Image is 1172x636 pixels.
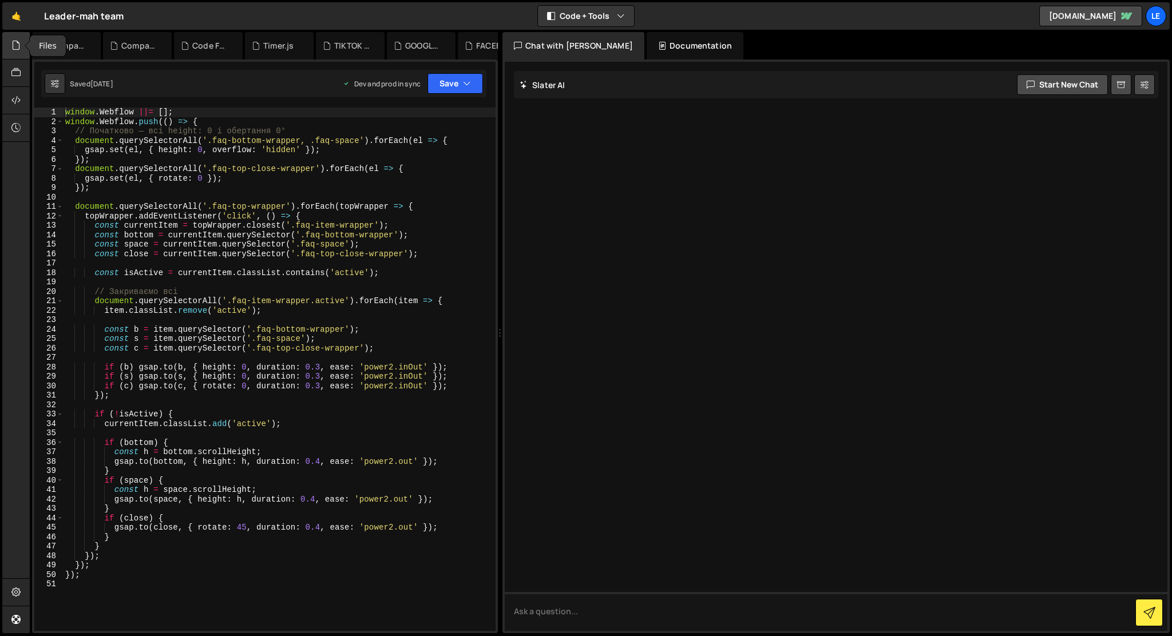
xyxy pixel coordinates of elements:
[34,164,64,174] div: 7
[34,381,64,391] div: 30
[34,504,64,514] div: 43
[34,315,64,325] div: 23
[34,495,64,504] div: 42
[34,400,64,410] div: 32
[34,457,64,467] div: 38
[34,296,64,306] div: 21
[34,438,64,448] div: 36
[334,40,371,51] div: TIKTOK PIXEL.js
[34,221,64,230] div: 13
[34,259,64,268] div: 17
[90,79,113,89] div: [DATE]
[34,306,64,316] div: 22
[502,32,644,59] div: Chat with [PERSON_NAME]
[34,108,64,117] div: 1
[34,570,64,580] div: 50
[34,212,64,221] div: 12
[34,428,64,438] div: 35
[34,372,64,381] div: 29
[343,79,421,89] div: Dev and prod in sync
[34,542,64,551] div: 47
[34,174,64,184] div: 8
[34,230,64,240] div: 14
[34,391,64,400] div: 31
[427,73,483,94] button: Save
[476,40,513,51] div: FACEBOOK PIXEL.js
[34,155,64,165] div: 6
[263,40,294,51] div: Timer.js
[34,126,64,136] div: 3
[405,40,442,51] div: GOOGLE PIXEL.js
[34,268,64,278] div: 18
[70,79,113,89] div: Saved
[30,35,66,57] div: Files
[34,363,64,372] div: 28
[34,353,64,363] div: 27
[34,410,64,419] div: 33
[34,240,64,249] div: 15
[34,183,64,193] div: 9
[34,532,64,542] div: 46
[1039,6,1142,26] a: [DOMAIN_NAME]
[34,579,64,589] div: 51
[538,6,634,26] button: Code + Tools
[34,277,64,287] div: 19
[34,523,64,532] div: 45
[34,287,64,297] div: 20
[34,514,64,523] div: 44
[34,419,64,429] div: 34
[44,9,124,23] div: Leader-mah team
[121,40,158,51] div: Compare Function.js
[192,40,229,51] div: Code For Card.js
[34,344,64,353] div: 26
[34,202,64,212] div: 11
[34,249,64,259] div: 16
[34,145,64,155] div: 5
[520,79,565,90] h2: Slater AI
[34,334,64,344] div: 25
[34,117,64,127] div: 2
[34,476,64,486] div: 40
[1017,74,1108,95] button: Start new chat
[1146,6,1166,26] a: Le
[50,40,87,51] div: Compare Add.js
[34,193,64,202] div: 10
[34,325,64,335] div: 24
[34,447,64,457] div: 37
[2,2,30,30] a: 🤙
[647,32,743,59] div: Documentation
[34,466,64,476] div: 39
[34,485,64,495] div: 41
[34,561,64,570] div: 49
[34,136,64,146] div: 4
[34,551,64,561] div: 48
